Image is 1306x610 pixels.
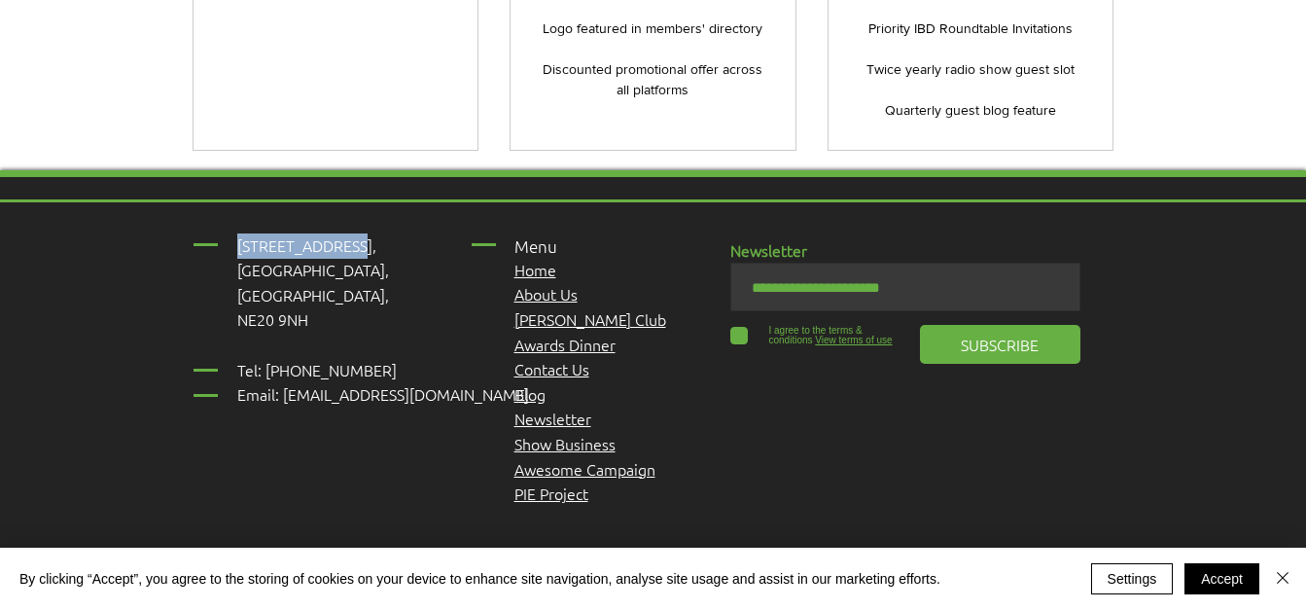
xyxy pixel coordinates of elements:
a: Blog [514,383,546,405]
a: Contact Us [514,358,589,379]
a: Newsletter [514,408,591,429]
span: [GEOGRAPHIC_DATA], [237,284,389,305]
span: View terms of use [815,335,892,345]
span: NE20 9NH [237,308,308,330]
span: By clicking “Accept”, you agree to the storing of cookies on your device to enhance site navigati... [19,570,940,588]
li: Priority IBD Roundtable Invitations [858,8,1084,49]
a: PIE Project [514,483,588,504]
span: [GEOGRAPHIC_DATA], [237,259,389,280]
span: Awesome Campaign [514,458,655,480]
span: [STREET_ADDRESS], [237,234,376,256]
span: Menu [514,235,557,257]
button: SUBSCRIBE [920,325,1080,364]
img: Close [1271,566,1294,590]
a: Show Business [514,433,616,454]
a: Home [514,259,556,280]
a: Awards Dinner [514,334,616,355]
button: Accept [1184,563,1259,594]
a: View terms of use [813,335,893,345]
button: Close [1271,563,1294,594]
span: SUBSCRIBE [961,334,1039,355]
span: I agree to the terms & conditions [769,325,863,345]
a: [PERSON_NAME] Club [514,308,666,330]
li: Logo featured in members' directory [540,8,766,49]
li: Discounted promotional offer across all platforms [540,49,766,100]
a: About Us [514,283,578,305]
span: Newsletter [730,239,807,261]
span: Tel: [PHONE_NUMBER] Email: [EMAIL_ADDRESS][DOMAIN_NAME] [237,359,529,406]
li: Twice yearly radio show guest slot [858,49,1084,90]
button: Settings [1091,563,1174,594]
li: Quarterly guest blog feature [858,90,1084,121]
